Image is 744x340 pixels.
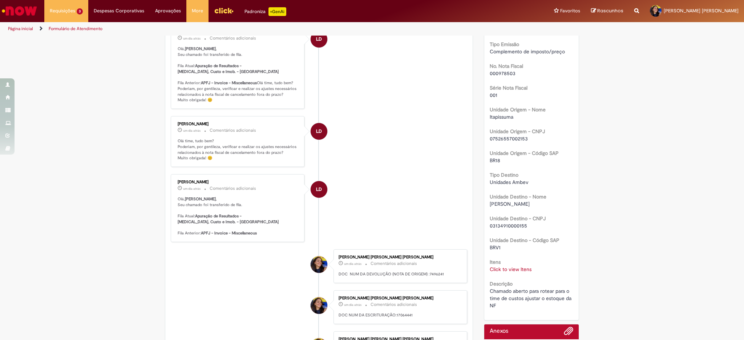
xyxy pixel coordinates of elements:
[268,7,286,16] p: +GenAi
[178,180,299,184] div: [PERSON_NAME]
[201,230,257,236] b: APFJ - Invoice - Miscellaneous
[185,196,216,202] b: [PERSON_NAME]
[344,303,361,307] span: um dia atrás
[339,255,460,259] div: [PERSON_NAME] [PERSON_NAME] [PERSON_NAME]
[192,7,203,15] span: More
[316,123,322,140] span: LD
[490,150,559,156] b: Unidade Origem - Código SAP
[490,114,513,120] span: Itapissuma
[564,326,573,339] button: Adicionar anexos
[371,302,417,308] small: Comentários adicionais
[490,63,523,69] b: No. Nota Fiscal
[490,259,501,265] b: Itens
[490,193,546,200] b: Unidade Destino - Nome
[210,127,256,134] small: Comentários adicionais
[490,92,497,98] span: 001
[311,297,327,314] div: Barbara Luiza de Oliveira Ferreira
[490,280,513,287] b: Descrição
[311,123,327,140] div: Larissa Davide
[490,266,531,273] a: Click to view Itens
[490,288,573,309] span: Chamado aberto para rotear para o time de custos ajustar o estoque da NF
[490,179,529,185] span: Unidades Ambev
[183,36,201,41] time: 26/08/2025 11:57:24
[490,172,518,178] b: Tipo Destino
[591,8,623,15] a: Rascunhos
[178,138,299,161] p: Olá time, tudo bem? Poderiam, por gentileza, verificar e realizar os ajustes necessários relacion...
[490,106,546,113] b: Unidade Origem - Nome
[178,122,299,126] div: [PERSON_NAME]
[311,256,327,273] div: Barbara Luiza de Oliveira Ferreira
[490,237,559,243] b: Unidade Destino - Código SAP
[183,128,201,133] span: um dia atrás
[344,262,361,266] time: 26/08/2025 11:11:22
[94,7,144,15] span: Despesas Corporativas
[344,262,361,266] span: um dia atrás
[490,70,515,77] span: 000978503
[178,196,299,236] p: Olá, , Seu chamado foi transferido de fila. Fila Atual: Fila Anterior:
[311,181,327,198] div: Larissa Davide
[316,30,322,48] span: LD
[490,328,508,335] h2: Anexos
[490,48,565,55] span: Complemento de imposto/preço
[311,31,327,48] div: Larissa Davide
[185,46,216,52] b: [PERSON_NAME]
[344,303,361,307] time: 26/08/2025 11:11:00
[490,135,528,142] span: 07526557002153
[155,7,181,15] span: Aprovações
[597,7,623,14] span: Rascunhos
[490,215,546,222] b: Unidade Destino - CNPJ
[8,26,33,32] a: Página inicial
[49,26,102,32] a: Formulário de Atendimento
[490,85,527,91] b: Série Nota Fiscal
[210,185,256,192] small: Comentários adicionais
[490,128,545,135] b: Unidade Origem - CNPJ
[214,5,234,16] img: click_logo_yellow_360x200.png
[178,213,279,225] b: Apuração de Resultados - [MEDICAL_DATA], Custo e Imob. - [GEOGRAPHIC_DATA]
[50,7,75,15] span: Requisições
[490,222,527,229] span: 03134910000155
[183,36,201,41] span: um dia atrás
[339,312,460,318] p: DOC NUM DA ESCRITURAÇÃO:17064441
[244,7,286,16] div: Padroniza
[5,22,490,36] ul: Trilhas de página
[201,80,257,86] b: APFJ - Invoice - Miscellaneous
[490,157,500,164] span: BR18
[178,46,299,103] p: Olá, , Seu chamado foi transferido de fila. Fila Atual: Fila Anterior: Olá time, tudo bem? Poderi...
[210,35,256,41] small: Comentários adicionais
[316,181,322,198] span: LD
[490,41,519,48] b: Tipo Emissão
[490,201,530,207] span: [PERSON_NAME]
[339,271,460,277] p: DOC NUM DA DEVOLUÇÃO (NOTA DE ORIGEM) :7496241
[664,8,739,14] span: [PERSON_NAME] [PERSON_NAME]
[183,187,201,191] span: um dia atrás
[490,244,501,251] span: BRV1
[1,4,38,18] img: ServiceNow
[178,63,279,74] b: Apuração de Resultados - [MEDICAL_DATA], Custo e Imob. - [GEOGRAPHIC_DATA]
[77,8,83,15] span: 3
[183,187,201,191] time: 26/08/2025 11:57:24
[560,7,580,15] span: Favoritos
[339,296,460,300] div: [PERSON_NAME] [PERSON_NAME] [PERSON_NAME]
[371,261,417,267] small: Comentários adicionais
[183,128,201,133] time: 26/08/2025 11:57:24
